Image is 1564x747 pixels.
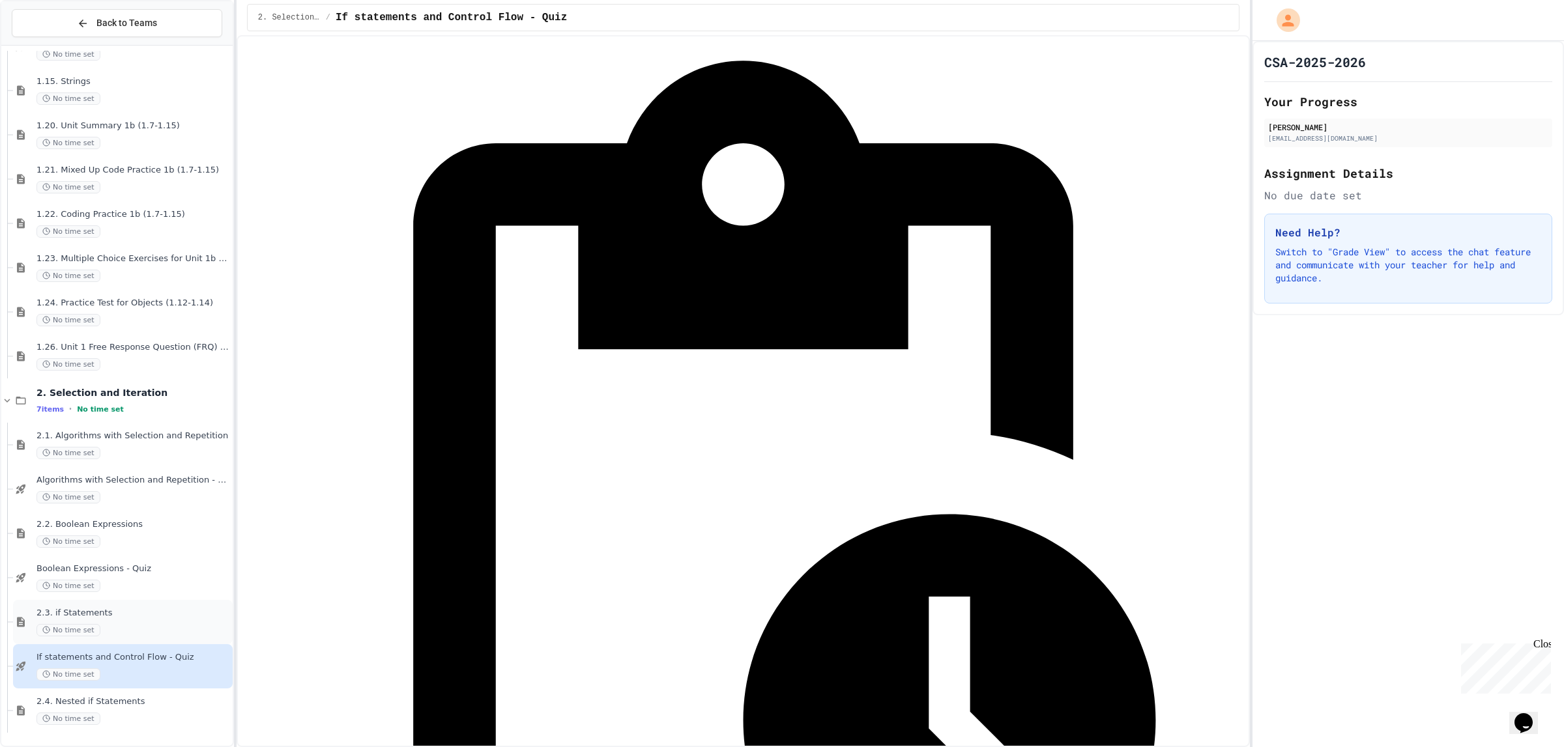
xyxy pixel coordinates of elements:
span: 1.20. Unit Summary 1b (1.7-1.15) [36,120,230,132]
span: No time set [36,535,100,548]
span: 1.24. Practice Test for Objects (1.12-1.14) [36,298,230,309]
button: Back to Teams [12,9,222,37]
span: If statements and Control Flow - Quiz [336,10,567,25]
span: No time set [36,314,100,326]
span: No time set [36,447,100,459]
span: Back to Teams [96,16,157,30]
span: No time set [36,92,100,105]
span: Boolean Expressions - Quiz [36,563,230,574]
span: 7 items [36,405,64,414]
h2: Your Progress [1264,92,1552,111]
span: / [326,12,330,23]
span: No time set [36,48,100,61]
span: No time set [36,624,100,636]
div: [PERSON_NAME] [1268,121,1548,133]
span: 1.22. Coding Practice 1b (1.7-1.15) [36,209,230,220]
span: No time set [36,712,100,725]
span: No time set [36,181,100,193]
span: 2.4. Nested if Statements [36,696,230,707]
span: 1.15. Strings [36,76,230,87]
span: No time set [36,270,100,282]
span: 1.23. Multiple Choice Exercises for Unit 1b (1.9-1.15) [36,253,230,264]
span: If statements and Control Flow - Quiz [36,652,230,663]
span: No time set [36,137,100,149]
h3: Need Help? [1275,225,1541,240]
span: 1.26. Unit 1 Free Response Question (FRQ) Practice [36,342,230,353]
span: No time set [36,668,100,681]
h1: CSA-2025-2026 [1264,53,1366,71]
p: Switch to "Grade View" to access the chat feature and communicate with your teacher for help and ... [1275,246,1541,285]
span: • [69,404,72,414]
iframe: chat widget [1509,695,1551,734]
span: Algorithms with Selection and Repetition - Topic 2.1 [36,475,230,486]
span: 1.21. Mixed Up Code Practice 1b (1.7-1.15) [36,165,230,176]
span: No time set [77,405,124,414]
span: 2. Selection and Iteration [258,12,321,23]
span: 2.2. Boolean Expressions [36,519,230,530]
span: 2.1. Algorithms with Selection and Repetition [36,430,230,442]
h2: Assignment Details [1264,164,1552,182]
span: No time set [36,580,100,592]
div: Chat with us now!Close [5,5,90,83]
div: [EMAIL_ADDRESS][DOMAIN_NAME] [1268,134,1548,143]
span: No time set [36,358,100,371]
iframe: chat widget [1456,638,1551,694]
div: No due date set [1264,188,1552,203]
span: No time set [36,225,100,238]
span: 2. Selection and Iteration [36,387,230,399]
span: No time set [36,491,100,503]
span: 2.3. if Statements [36,608,230,619]
div: My Account [1263,5,1303,35]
